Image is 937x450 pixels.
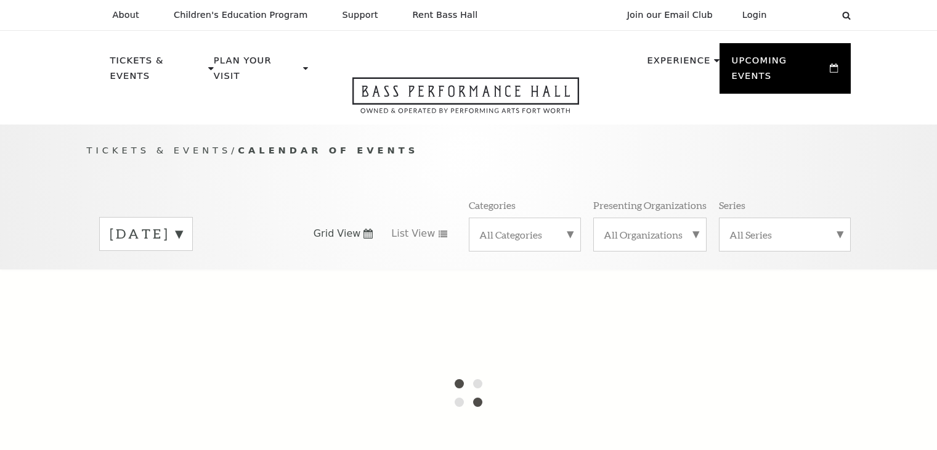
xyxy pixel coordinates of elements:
[593,198,707,211] p: Presenting Organizations
[413,10,478,20] p: Rent Bass Hall
[732,53,827,91] p: Upcoming Events
[214,53,300,91] p: Plan Your Visit
[87,145,232,155] span: Tickets & Events
[787,9,830,21] select: Select:
[343,10,378,20] p: Support
[719,198,745,211] p: Series
[391,227,435,240] span: List View
[238,145,418,155] span: Calendar of Events
[174,10,308,20] p: Children's Education Program
[314,227,361,240] span: Grid View
[469,198,516,211] p: Categories
[87,143,851,158] p: /
[110,224,182,243] label: [DATE]
[604,228,696,241] label: All Organizations
[113,10,139,20] p: About
[479,228,570,241] label: All Categories
[110,53,206,91] p: Tickets & Events
[647,53,710,75] p: Experience
[729,228,840,241] label: All Series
